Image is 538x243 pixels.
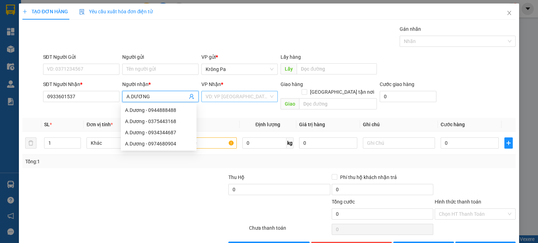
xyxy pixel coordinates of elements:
input: Dọc đường [297,63,377,74]
span: Krông Pa [206,64,274,74]
span: Giao [281,98,299,109]
span: Giá trị hàng [299,122,325,127]
span: Khác [91,138,154,148]
span: [DATE] 13:36 [63,19,88,24]
div: A.Dương - 0944888488 [125,106,192,114]
span: 1 THÙNG [63,48,106,60]
input: Ghi Chú [363,137,435,149]
div: Người nhận [122,80,199,88]
div: SĐT Người Gửi [43,53,119,61]
div: VP gửi [201,53,278,61]
span: Lấy [281,63,297,74]
div: A.Dương - 0974680904 [125,140,192,148]
b: Cô Hai [18,5,47,15]
div: A.Dương - 0934344687 [121,127,196,138]
input: Cước giao hàng [380,91,436,102]
span: Thu Hộ [228,174,244,180]
div: A.Dương - 0934344687 [125,129,192,136]
span: Phí thu hộ khách nhận trả [337,173,400,181]
span: plus [505,140,512,146]
h2: K75J9P1A [3,22,38,33]
span: Krông Pa [63,38,92,47]
button: Close [499,3,519,23]
span: Giao hàng [281,81,303,87]
img: icon [79,9,85,15]
span: kg [287,137,294,149]
button: delete [25,137,36,149]
input: 0 [299,137,357,149]
span: SL [44,122,50,127]
label: Cước giao hàng [380,81,414,87]
span: VP Nhận [201,81,221,87]
span: Cước hàng [441,122,465,127]
span: Tổng cước [332,199,355,205]
span: user-add [189,94,194,99]
span: Gửi: 0335787148 [63,27,120,35]
div: A.Dương - 0375443168 [121,116,196,127]
input: Dọc đường [299,98,377,109]
label: Gán nhãn [400,26,421,32]
span: TẠO ĐƠN HÀNG [22,9,68,14]
div: SĐT Người Nhận [43,80,119,88]
div: Chưa thanh toán [248,224,331,236]
button: plus [504,137,513,149]
input: VD: Bàn, Ghế [165,137,237,149]
span: close [506,10,512,16]
span: Đơn vị tính [87,122,113,127]
th: Ghi chú [360,118,438,131]
div: A.Dương - 0944888488 [121,105,196,116]
span: Yêu cầu xuất hóa đơn điện tử [79,9,153,14]
span: Lấy hàng [281,54,301,60]
div: Tổng: 1 [25,158,208,165]
span: Định lượng [255,122,280,127]
div: Người gửi [122,53,199,61]
label: Hình thức thanh toán [435,199,481,205]
span: [GEOGRAPHIC_DATA] tận nơi [307,88,377,96]
span: plus [22,9,27,14]
div: A.Dương - 0375443168 [125,117,192,125]
div: A.Dương - 0974680904 [121,138,196,149]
